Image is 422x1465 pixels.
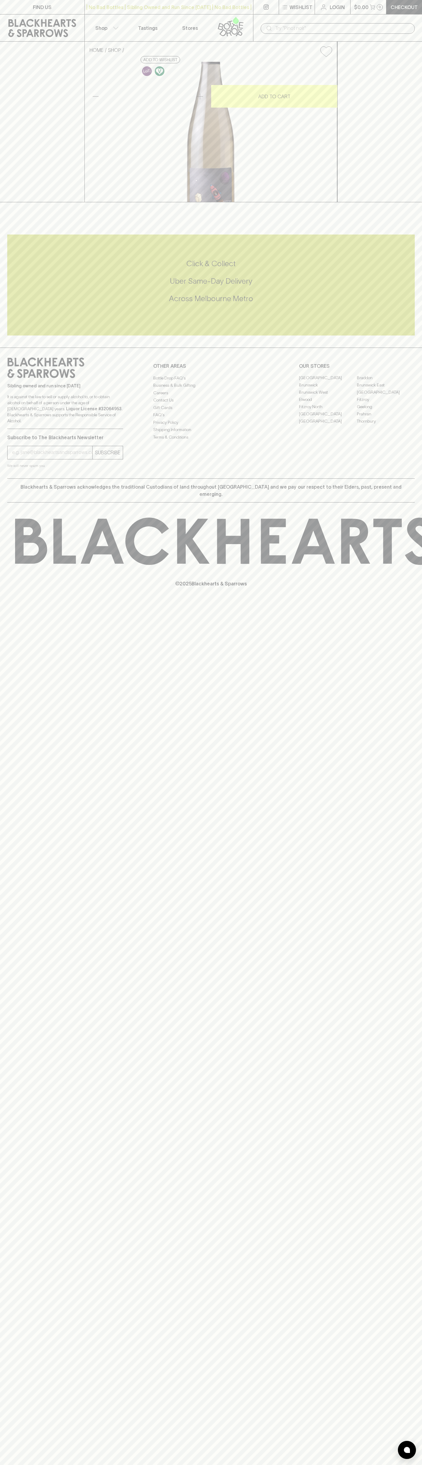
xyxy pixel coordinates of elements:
[66,406,122,411] strong: Liquor License #32064953
[299,362,415,370] p: OUR STORES
[330,4,345,11] p: Login
[12,483,410,498] p: Blackhearts & Sparrows acknowledges the traditional Custodians of land throughout [GEOGRAPHIC_DAT...
[153,362,269,370] p: OTHER AREAS
[153,433,269,441] a: Terms & Conditions
[7,235,415,336] div: Call to action block
[153,382,269,389] a: Business & Bulk Gifting
[357,389,415,396] a: [GEOGRAPHIC_DATA]
[7,294,415,304] h5: Across Melbourne Metro
[379,5,381,9] p: 0
[357,418,415,425] a: Thornbury
[299,396,357,403] a: Elwood
[7,276,415,286] h5: Uber Same-Day Delivery
[299,382,357,389] a: Brunswick
[108,47,121,53] a: SHOP
[211,85,337,108] button: ADD TO CART
[318,44,335,59] button: Add to wishlist
[85,62,337,202] img: 34870.png
[299,374,357,382] a: [GEOGRAPHIC_DATA]
[153,404,269,411] a: Gift Cards
[299,411,357,418] a: [GEOGRAPHIC_DATA]
[33,4,52,11] p: FIND US
[7,394,123,424] p: It is against the law to sell or supply alcohol to, or to obtain alcohol on behalf of a person un...
[357,374,415,382] a: Braddon
[155,66,164,76] img: Vegan
[357,382,415,389] a: Brunswick East
[299,403,357,411] a: Fitzroy North
[258,93,290,100] p: ADD TO CART
[153,411,269,419] a: FAQ's
[182,24,198,32] p: Stores
[12,448,92,457] input: e.g. jane@blackheartsandsparrows.com.au
[142,66,152,76] img: Lo-Fi
[90,47,103,53] a: HOME
[141,56,180,63] button: Add to wishlist
[153,419,269,426] a: Privacy Policy
[299,418,357,425] a: [GEOGRAPHIC_DATA]
[275,24,410,33] input: Try "Pinot noir"
[153,65,166,77] a: Made without the use of any animal products.
[85,14,127,41] button: Shop
[7,463,123,469] p: We will never spam you
[93,446,123,459] button: SUBSCRIBE
[138,24,157,32] p: Tastings
[153,389,269,396] a: Careers
[127,14,169,41] a: Tastings
[354,4,369,11] p: $0.00
[404,1447,410,1453] img: bubble-icon
[299,389,357,396] a: Brunswick West
[153,397,269,404] a: Contact Us
[7,259,415,269] h5: Click & Collect
[7,434,123,441] p: Subscribe to The Blackhearts Newsletter
[153,374,269,382] a: Bottle Drop FAQ's
[391,4,418,11] p: Checkout
[357,403,415,411] a: Geelong
[153,426,269,433] a: Shipping Information
[7,383,123,389] p: Sibling owned and run since [DATE]
[141,65,153,77] a: Some may call it natural, others minimum intervention, either way, it’s hands off & maybe even a ...
[357,411,415,418] a: Prahran
[357,396,415,403] a: Fitzroy
[290,4,313,11] p: Wishlist
[95,449,120,456] p: SUBSCRIBE
[169,14,211,41] a: Stores
[95,24,107,32] p: Shop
